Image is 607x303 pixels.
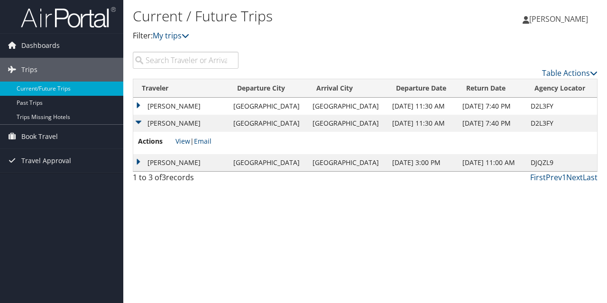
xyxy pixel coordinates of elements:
[308,79,387,98] th: Arrival City: activate to sort column ascending
[387,115,458,132] td: [DATE] 11:30 AM
[458,154,526,171] td: [DATE] 11:00 AM
[526,98,597,115] td: D2L3FY
[458,79,526,98] th: Return Date: activate to sort column ascending
[526,115,597,132] td: D2L3FY
[175,137,212,146] span: |
[387,79,458,98] th: Departure Date: activate to sort column descending
[566,172,583,183] a: Next
[546,172,562,183] a: Prev
[162,172,166,183] span: 3
[458,98,526,115] td: [DATE] 7:40 PM
[458,115,526,132] td: [DATE] 7:40 PM
[133,30,442,42] p: Filter:
[21,58,37,82] span: Trips
[133,98,229,115] td: [PERSON_NAME]
[133,6,442,26] h1: Current / Future Trips
[387,154,458,171] td: [DATE] 3:00 PM
[153,30,189,41] a: My trips
[308,98,387,115] td: [GEOGRAPHIC_DATA]
[583,172,598,183] a: Last
[133,115,229,132] td: [PERSON_NAME]
[562,172,566,183] a: 1
[308,154,387,171] td: [GEOGRAPHIC_DATA]
[133,154,229,171] td: [PERSON_NAME]
[529,14,588,24] span: [PERSON_NAME]
[523,5,598,33] a: [PERSON_NAME]
[194,137,212,146] a: Email
[387,98,458,115] td: [DATE] 11:30 AM
[138,136,174,147] span: Actions
[133,79,229,98] th: Traveler: activate to sort column ascending
[133,172,239,188] div: 1 to 3 of records
[542,68,598,78] a: Table Actions
[229,115,308,132] td: [GEOGRAPHIC_DATA]
[21,125,58,148] span: Book Travel
[229,98,308,115] td: [GEOGRAPHIC_DATA]
[308,115,387,132] td: [GEOGRAPHIC_DATA]
[229,79,308,98] th: Departure City: activate to sort column ascending
[133,52,239,69] input: Search Traveler or Arrival City
[21,34,60,57] span: Dashboards
[21,149,71,173] span: Travel Approval
[530,172,546,183] a: First
[526,154,597,171] td: DJQZL9
[229,154,308,171] td: [GEOGRAPHIC_DATA]
[21,6,116,28] img: airportal-logo.png
[175,137,190,146] a: View
[526,79,597,98] th: Agency Locator: activate to sort column ascending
